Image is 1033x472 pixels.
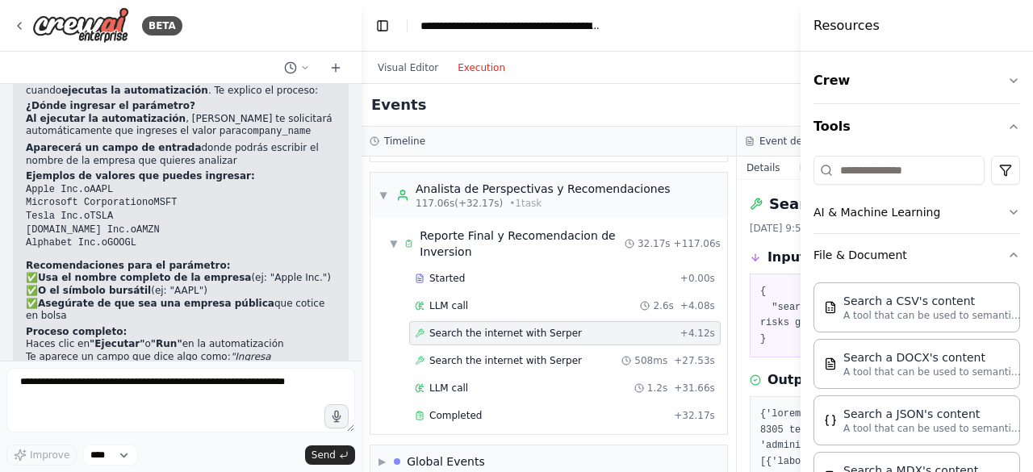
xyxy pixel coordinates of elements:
[647,382,667,395] span: 1.2s
[26,113,336,139] p: , [PERSON_NAME] te solicitará automáticamente que ingreses el valor para
[90,338,144,349] strong: "Ejecutar"
[26,71,336,97] p: Excelente pregunta. El parámetro se ingresa cuando . Te explico el proceso:
[824,301,837,314] img: CSVSearchTool
[384,135,425,148] h3: Timeline
[824,414,837,427] img: JSONSearchTool
[824,357,837,370] img: DOCXSearchTool
[26,338,336,351] li: Haces clic en o en la automatización
[368,58,448,77] button: Visual Editor
[26,184,84,195] code: Apple Inc.
[674,382,715,395] span: + 31.66s
[737,157,790,179] button: Details
[38,285,151,296] strong: O el símbolo bursátil
[420,18,602,34] nav: breadcrumb
[26,183,336,197] li: o
[324,404,349,428] button: Click to speak your automation idea
[674,409,715,422] span: + 32.17s
[429,409,482,422] span: Completed
[26,351,271,375] em: "Ingresa company_name:"
[680,272,715,285] span: + 0.00s
[26,224,131,236] code: [DOMAIN_NAME] Inc.
[680,299,715,312] span: + 4.08s
[26,113,186,124] strong: Al ejecutar la automatización
[154,197,178,208] code: MSFT
[26,326,127,337] strong: Proceso completo:
[420,228,625,260] div: Reporte Final y Recomendacion de Inversion
[680,327,715,340] span: + 4.12s
[136,224,160,236] code: AMZN
[378,455,386,468] span: ▶
[674,354,715,367] span: + 27.53s
[843,309,1021,322] p: A tool that can be used to semantic search a query from a CSV's content.
[26,272,336,322] p: ✅ (ej: "Apple Inc.") ✅ (ej: "AAPL") ✅ que cotice en bolsa
[407,453,485,470] div: Global Events
[26,142,202,153] strong: Aparecerá un campo de entrada
[813,16,880,36] h4: Resources
[26,142,336,167] p: donde podrás escribir el nombre de la empresa que quieres analizar
[32,7,129,44] img: Logo
[151,338,182,349] strong: "Run"
[26,100,195,111] strong: ¿Dónde ingresar el parámetro?
[653,299,673,312] span: 2.6s
[6,445,77,466] button: Improve
[61,85,208,96] strong: ejecutas la automatización
[429,272,465,285] span: Started
[813,234,1020,276] button: File & Document
[305,445,355,465] button: Send
[90,211,113,222] code: TSLA
[767,370,818,390] h3: Output
[241,126,311,137] code: company_name
[378,189,388,202] span: ▼
[638,237,671,250] span: 32.17s
[843,422,1021,435] p: A tool that can be used to semantic search a query from a JSON's content.
[813,191,1020,233] button: AI & Machine Learning
[813,104,1020,149] button: Tools
[416,181,671,197] div: Analista de Perspectivas y Recomendaciones
[371,15,394,37] button: Hide left sidebar
[843,365,1021,378] p: A tool that can be used to semantic search a query from a DOCX's content.
[371,94,426,116] h2: Events
[26,170,255,182] strong: Ejemplos de valores que puedes ingresar:
[38,298,274,309] strong: Asegúrate de que sea una empresa pública
[759,135,822,148] h3: Event details
[107,237,136,249] code: GOOGL
[416,197,503,210] span: 117.06s (+32.17s)
[26,223,336,237] li: o
[278,58,316,77] button: Switch to previous chat
[30,449,69,462] span: Improve
[323,58,349,77] button: Start a new chat
[38,272,251,283] strong: Usa el nombre completo de la empresa
[26,210,336,223] li: o
[26,197,148,208] code: Microsoft Corporation
[509,197,542,210] span: • 1 task
[674,237,721,250] span: + 117.06s
[26,236,336,250] li: o
[767,248,806,267] h3: Input
[843,406,1021,422] div: Search a JSON's content
[90,184,113,195] code: AAPL
[312,449,336,462] span: Send
[142,16,182,36] div: BETA
[390,237,398,250] span: ▼
[429,354,582,367] span: Search the internet with Serper
[813,58,1020,103] button: Crew
[429,382,468,395] span: LLM call
[26,351,336,376] li: Te aparece un campo que dice algo como:
[769,193,1030,215] h2: Search the internet with Serper
[843,349,1021,365] div: Search a DOCX's content
[26,211,84,222] code: Tesla Inc.
[843,293,1021,309] div: Search a CSV's content
[26,237,102,249] code: Alphabet Inc.
[429,327,582,340] span: Search the internet with Serper
[429,299,468,312] span: LLM call
[634,354,667,367] span: 508ms
[448,58,515,77] button: Execution
[26,196,336,210] li: o
[789,157,855,179] button: Raw Data
[26,260,230,271] strong: Recomendaciones para el parámetro:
